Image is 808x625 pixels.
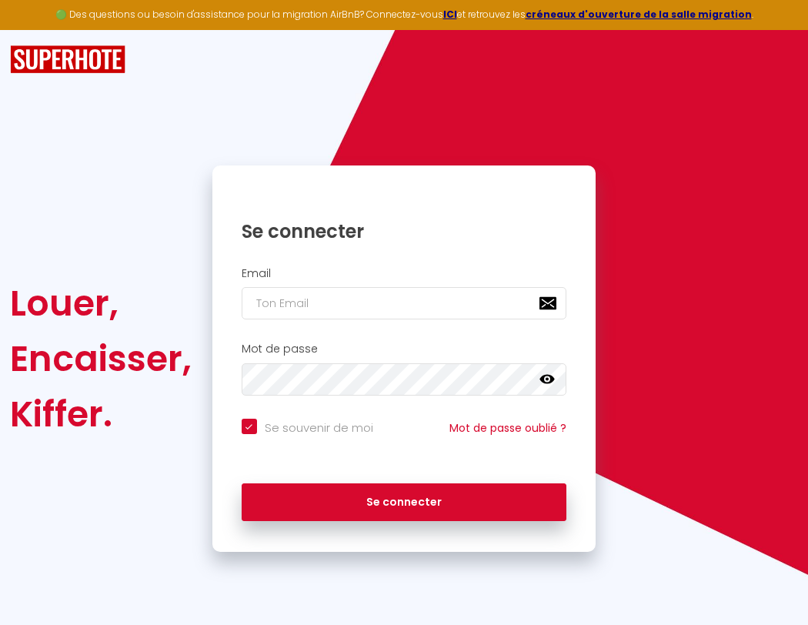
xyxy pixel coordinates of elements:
[10,45,125,74] img: SuperHote logo
[242,219,567,243] h1: Se connecter
[242,483,567,522] button: Se connecter
[10,276,192,331] div: Louer,
[449,420,566,436] a: Mot de passe oublié ?
[242,287,567,319] input: Ton Email
[242,343,567,356] h2: Mot de passe
[242,267,567,280] h2: Email
[443,8,457,21] a: ICI
[10,386,192,442] div: Kiffer.
[10,331,192,386] div: Encaisser,
[526,8,752,21] a: créneaux d'ouverture de la salle migration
